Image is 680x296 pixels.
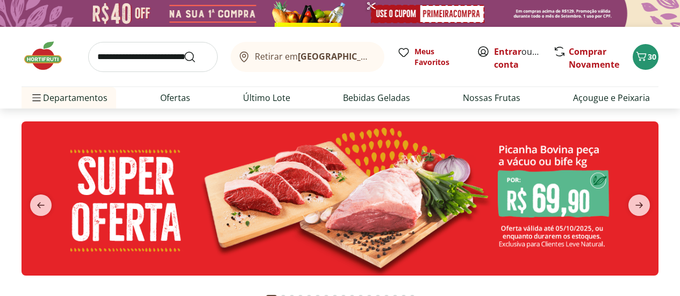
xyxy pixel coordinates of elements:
span: Departamentos [30,85,108,111]
img: super oferta [22,121,658,276]
a: Entrar [494,46,521,57]
button: previous [22,194,60,216]
button: next [620,194,658,216]
span: Retirar em [255,52,374,61]
a: Bebidas Geladas [343,91,410,104]
b: [GEOGRAPHIC_DATA]/[GEOGRAPHIC_DATA] [298,50,479,62]
button: Carrinho [633,44,658,70]
a: Comprar Novamente [569,46,619,70]
input: search [88,42,218,72]
a: Ofertas [160,91,190,104]
a: Meus Favoritos [397,46,464,68]
a: Açougue e Peixaria [573,91,650,104]
button: Submit Search [183,50,209,63]
span: 30 [648,52,656,62]
a: Último Lote [243,91,290,104]
a: Nossas Frutas [463,91,520,104]
span: Meus Favoritos [414,46,464,68]
button: Menu [30,85,43,111]
a: Criar conta [494,46,553,70]
span: ou [494,45,542,71]
button: Retirar em[GEOGRAPHIC_DATA]/[GEOGRAPHIC_DATA] [231,42,384,72]
img: Hortifruti [22,40,75,72]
